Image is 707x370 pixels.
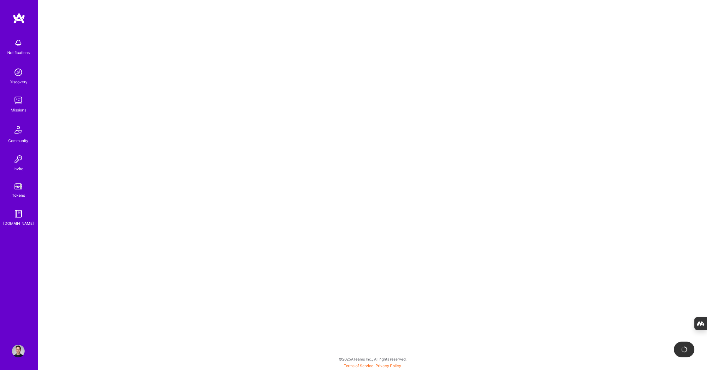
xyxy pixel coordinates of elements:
a: Privacy Policy [376,363,401,368]
div: Notifications [7,49,30,56]
img: loading [680,345,688,354]
div: © 2025 ATeams Inc., All rights reserved. [38,351,707,367]
img: User Avatar [12,345,25,357]
img: guide book [12,207,25,220]
img: Community [11,122,26,137]
img: Invite [12,153,25,165]
span: | [344,363,401,368]
a: Terms of Service [344,363,373,368]
div: Community [8,137,28,144]
a: User Avatar [10,345,26,357]
img: teamwork [12,94,25,107]
img: discovery [12,66,25,79]
div: Discovery [9,79,27,85]
img: tokens [15,183,22,189]
img: logo [13,13,25,24]
div: Invite [14,165,23,172]
img: bell [12,37,25,49]
div: Tokens [12,192,25,199]
div: [DOMAIN_NAME] [3,220,34,227]
div: Missions [11,107,26,113]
